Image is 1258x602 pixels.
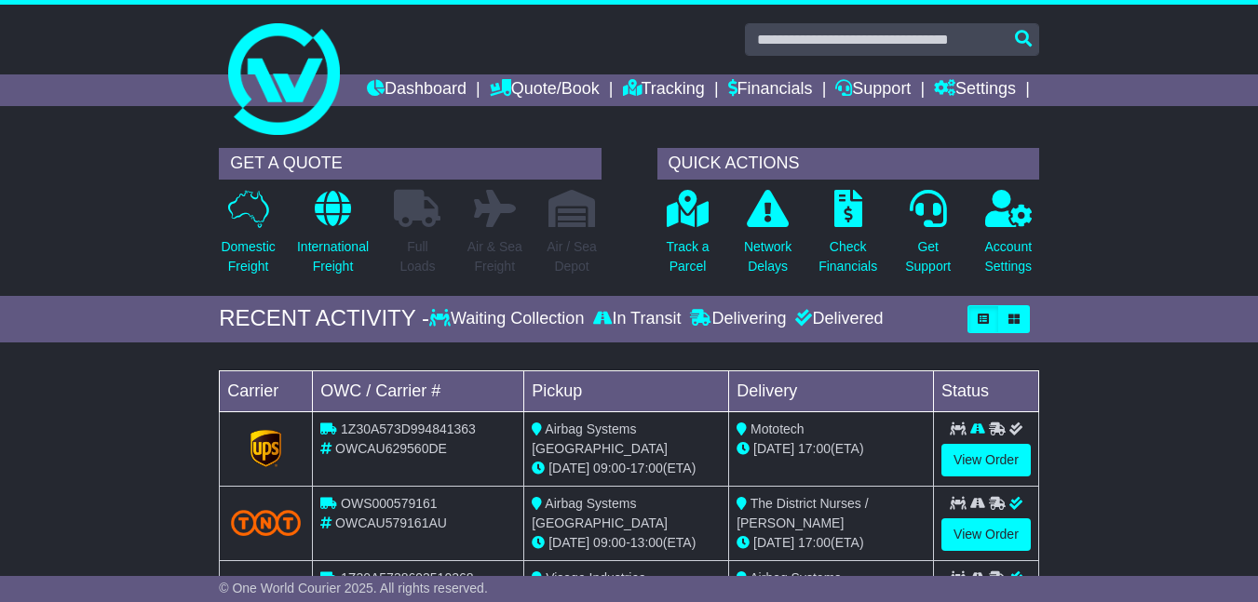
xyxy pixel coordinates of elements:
div: (ETA) [737,439,926,459]
td: Carrier [220,370,313,411]
span: 09:00 [593,535,626,550]
img: GetCarrierServiceLogo [250,430,282,467]
div: (ETA) [737,533,926,553]
span: 17:00 [630,461,663,475]
span: OWCAU629560DE [335,441,447,456]
a: Financials [728,74,813,106]
span: OWCAU579161AU [335,515,447,530]
a: InternationalFreight [296,189,370,287]
a: AccountSettings [983,189,1033,287]
a: Settings [934,74,1016,106]
p: Track a Parcel [666,237,709,276]
span: 1Z30A5738693510368 [341,570,473,585]
p: Domestic Freight [221,237,275,276]
div: Waiting Collection [429,309,588,329]
p: International Freight [297,237,369,276]
div: Delivered [791,309,883,329]
div: QUICK ACTIONS [657,148,1039,180]
a: Tracking [623,74,705,106]
a: CheckFinancials [818,189,878,287]
span: The District Nurses / [PERSON_NAME] [737,496,868,530]
a: Track aParcel [665,189,710,287]
a: View Order [941,444,1031,476]
span: 17:00 [798,535,831,550]
span: [DATE] [548,535,589,550]
a: GetSupport [904,189,952,287]
span: 17:00 [798,441,831,456]
div: - (ETA) [532,459,721,478]
span: 1Z30A573D994841363 [341,421,476,436]
td: OWC / Carrier # [313,370,524,411]
span: OWS000579161 [341,496,438,511]
span: Visage Industries [546,570,645,585]
td: Delivery [729,370,934,411]
td: Status [934,370,1039,411]
a: Quote/Book [490,74,600,106]
p: Air & Sea Freight [467,237,522,276]
img: TNT_Domestic.png [231,510,301,535]
span: [DATE] [548,461,589,475]
span: 09:00 [593,461,626,475]
p: Network Delays [744,237,791,276]
td: Pickup [524,370,729,411]
div: RECENT ACTIVITY - [219,305,429,332]
p: Account Settings [984,237,1032,276]
span: © One World Courier 2025. All rights reserved. [219,581,488,595]
a: Support [835,74,911,106]
a: View Order [941,518,1031,551]
a: NetworkDelays [743,189,792,287]
span: [DATE] [753,441,794,456]
span: Mototech [751,421,805,436]
span: Airbag Systems [GEOGRAPHIC_DATA] [532,421,668,456]
a: DomesticFreight [220,189,276,287]
div: Delivering [685,309,791,329]
p: Air / Sea Depot [547,237,597,276]
a: Dashboard [367,74,467,106]
p: Full Loads [394,237,440,276]
span: 13:00 [630,535,663,550]
p: Get Support [905,237,951,276]
p: Check Financials [818,237,877,276]
div: GET A QUOTE [219,148,601,180]
div: In Transit [588,309,685,329]
div: - (ETA) [532,533,721,553]
span: [DATE] [753,535,794,550]
span: Airbag Systems [GEOGRAPHIC_DATA] [532,496,668,530]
